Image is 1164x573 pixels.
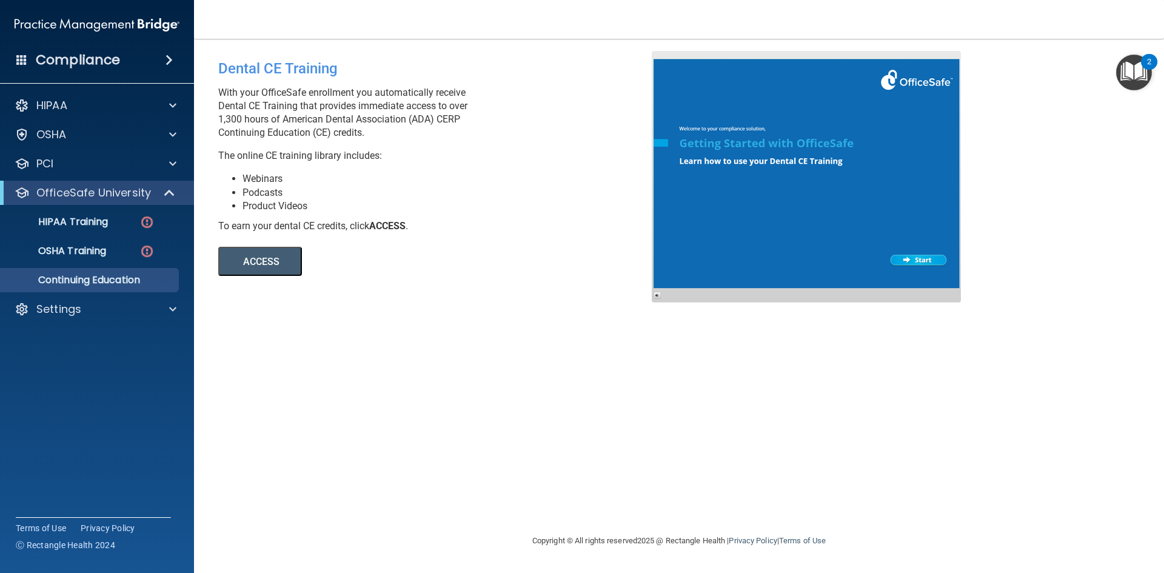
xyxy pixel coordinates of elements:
p: OSHA Training [8,245,106,257]
a: PCI [15,156,176,171]
a: Terms of Use [16,522,66,534]
p: HIPAA [36,98,67,113]
li: Product Videos [242,199,661,213]
p: OSHA [36,127,67,142]
p: With your OfficeSafe enrollment you automatically receive Dental CE Training that provides immedi... [218,86,661,139]
div: Copyright © All rights reserved 2025 @ Rectangle Health | | [458,521,900,560]
img: danger-circle.6113f641.png [139,244,155,259]
li: Podcasts [242,186,661,199]
a: Privacy Policy [729,536,777,545]
p: Continuing Education [8,274,173,286]
p: HIPAA Training [8,216,108,228]
a: Settings [15,302,176,317]
b: ACCESS [369,220,406,232]
a: OfficeSafe University [15,186,176,200]
p: OfficeSafe University [36,186,151,200]
a: Terms of Use [779,536,826,545]
div: 2 [1147,62,1151,78]
a: Privacy Policy [81,522,135,534]
p: The online CE training library includes: [218,149,661,163]
a: OSHA [15,127,176,142]
img: PMB logo [15,13,179,37]
p: Settings [36,302,81,317]
button: ACCESS [218,247,302,276]
p: PCI [36,156,53,171]
img: danger-circle.6113f641.png [139,215,155,230]
button: Open Resource Center, 2 new notifications [1116,55,1152,90]
h4: Compliance [36,52,120,69]
span: Ⓒ Rectangle Health 2024 [16,539,115,551]
a: HIPAA [15,98,176,113]
div: Dental CE Training [218,51,661,86]
a: ACCESS [218,258,550,267]
div: To earn your dental CE credits, click . [218,219,661,233]
li: Webinars [242,172,661,186]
